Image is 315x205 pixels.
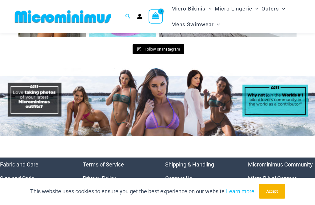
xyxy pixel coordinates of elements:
a: Account icon link [137,14,142,19]
span: Micro Lingerie [215,1,252,17]
button: Accept [259,184,285,199]
span: Menu Toggle [214,17,220,32]
nav: Menu [165,158,233,199]
a: Mens SwimwearMenu ToggleMenu Toggle [170,17,221,32]
aside: Footer Widget 3 [165,158,233,199]
a: Shipping & Handling [165,162,214,168]
a: Search icon link [125,13,131,21]
span: Outers [261,1,279,17]
span: Menu Toggle [205,1,212,17]
img: MM SHOP LOGO FLAT [12,10,114,24]
a: Micro Bikini Contest [248,175,297,182]
aside: Footer Widget 2 [83,158,150,199]
a: Contact Us [165,175,192,182]
svg: Instagram [137,47,142,52]
a: OutersMenu ToggleMenu Toggle [260,1,287,17]
a: Micro BikinisMenu ToggleMenu Toggle [170,1,213,17]
p: This website uses cookies to ensure you get the best experience on our website. [30,187,254,196]
a: Instagram Follow on Instagram [133,44,184,55]
a: View Shopping Cart, empty [149,10,163,24]
a: Microminimus Community [248,162,313,168]
span: Menu Toggle [252,1,258,17]
a: Terms of Service [83,162,124,168]
a: Privacy Policy [83,175,116,182]
span: Mens Swimwear [171,17,214,32]
a: Learn more [226,188,254,195]
span: Micro Bikinis [171,1,205,17]
a: Micro LingerieMenu ToggleMenu Toggle [213,1,260,17]
span: Menu Toggle [279,1,285,17]
nav: Menu [83,158,150,199]
span: Follow on Instagram [145,47,180,52]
